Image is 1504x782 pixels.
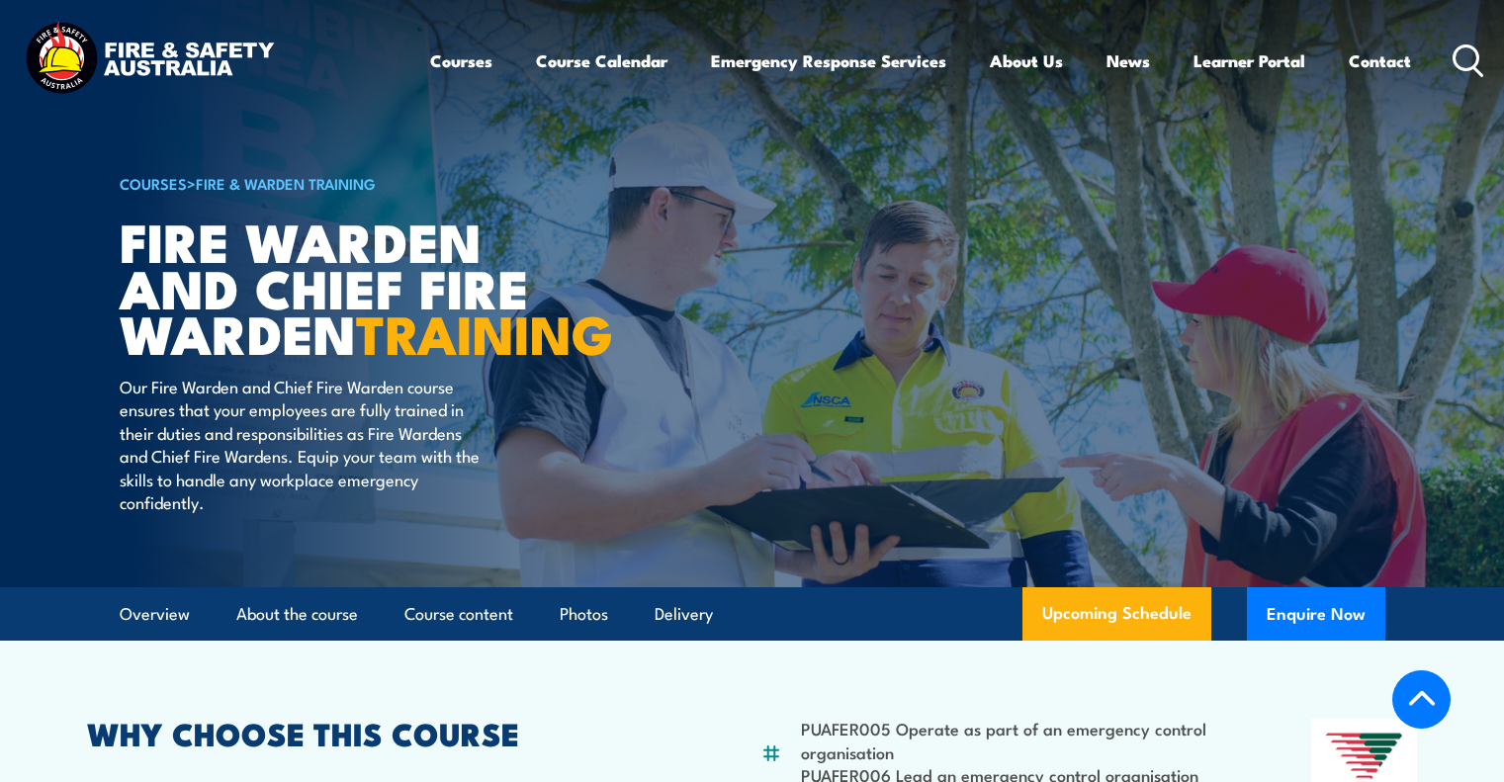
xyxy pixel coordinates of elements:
a: Delivery [655,588,713,641]
h2: WHY CHOOSE THIS COURSE [87,719,664,746]
a: News [1106,35,1150,87]
a: Learner Portal [1194,35,1305,87]
li: PUAFER005 Operate as part of an emergency control organisation [801,717,1215,763]
a: Upcoming Schedule [1022,587,1211,641]
a: Photos [560,588,608,641]
a: About Us [990,35,1063,87]
a: About the course [236,588,358,641]
a: Overview [120,588,190,641]
a: Course content [404,588,513,641]
h1: Fire Warden and Chief Fire Warden [120,217,608,356]
a: Contact [1349,35,1411,87]
h6: > [120,171,608,195]
a: COURSES [120,172,187,194]
a: Courses [430,35,492,87]
p: Our Fire Warden and Chief Fire Warden course ensures that your employees are fully trained in the... [120,375,481,513]
a: Course Calendar [536,35,667,87]
a: Emergency Response Services [711,35,946,87]
strong: TRAINING [356,291,613,373]
button: Enquire Now [1247,587,1385,641]
a: Fire & Warden Training [196,172,376,194]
